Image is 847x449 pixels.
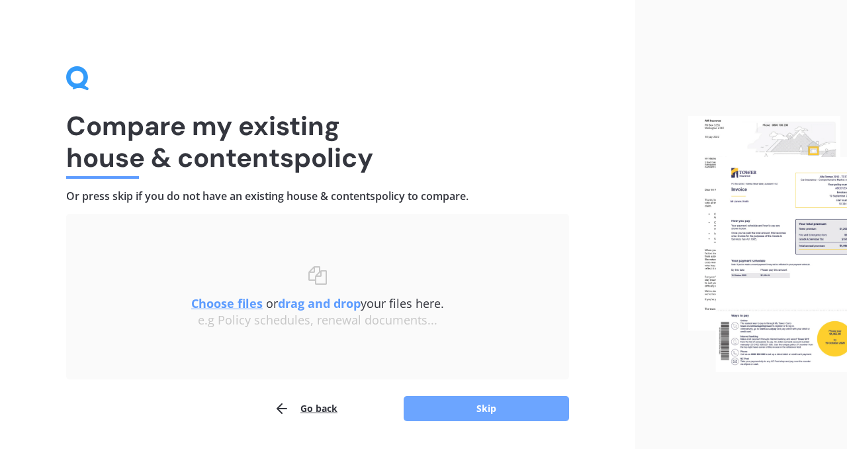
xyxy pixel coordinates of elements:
div: e.g Policy schedules, renewal documents... [93,313,543,328]
span: or your files here. [191,295,444,311]
h1: Compare my existing house & contents policy [66,110,569,174]
b: drag and drop [278,295,361,311]
button: Go back [274,395,337,422]
img: files.webp [688,116,847,373]
button: Skip [404,396,569,421]
h4: Or press skip if you do not have an existing house & contents policy to compare. [66,189,569,203]
u: Choose files [191,295,263,311]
